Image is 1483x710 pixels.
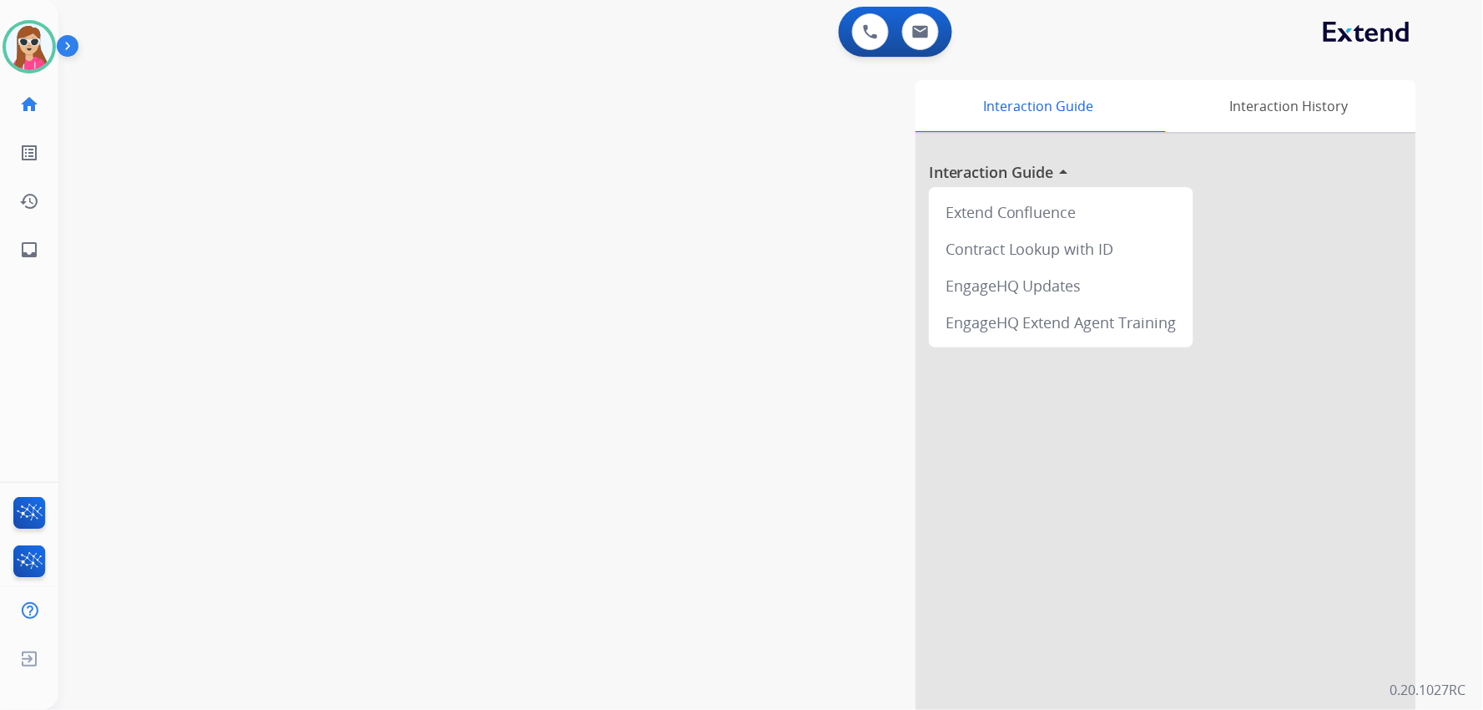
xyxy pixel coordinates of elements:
mat-icon: inbox [19,240,39,260]
mat-icon: list_alt [19,143,39,163]
div: EngageHQ Extend Agent Training [936,304,1187,341]
div: Extend Confluence [936,194,1187,231]
div: EngageHQ Updates [936,267,1187,304]
div: Interaction History [1162,80,1416,132]
div: Interaction Guide [916,80,1162,132]
img: avatar [6,23,53,70]
mat-icon: history [19,191,39,211]
p: 0.20.1027RC [1390,680,1466,700]
mat-icon: home [19,94,39,114]
div: Contract Lookup with ID [936,231,1187,267]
